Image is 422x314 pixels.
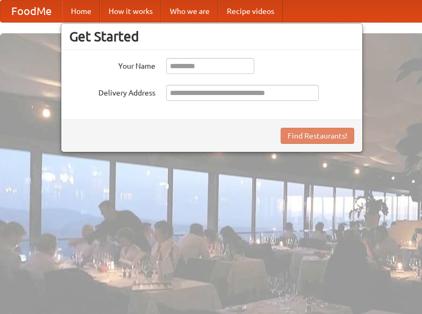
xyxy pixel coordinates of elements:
[62,1,100,22] a: Home
[281,128,354,144] button: Find Restaurants!
[100,1,161,22] a: How it works
[218,1,283,22] a: Recipe videos
[161,1,218,22] a: Who we are
[1,1,62,22] a: FoodMe
[69,85,155,98] label: Delivery Address
[69,28,354,45] h3: Get Started
[69,58,155,71] label: Your Name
